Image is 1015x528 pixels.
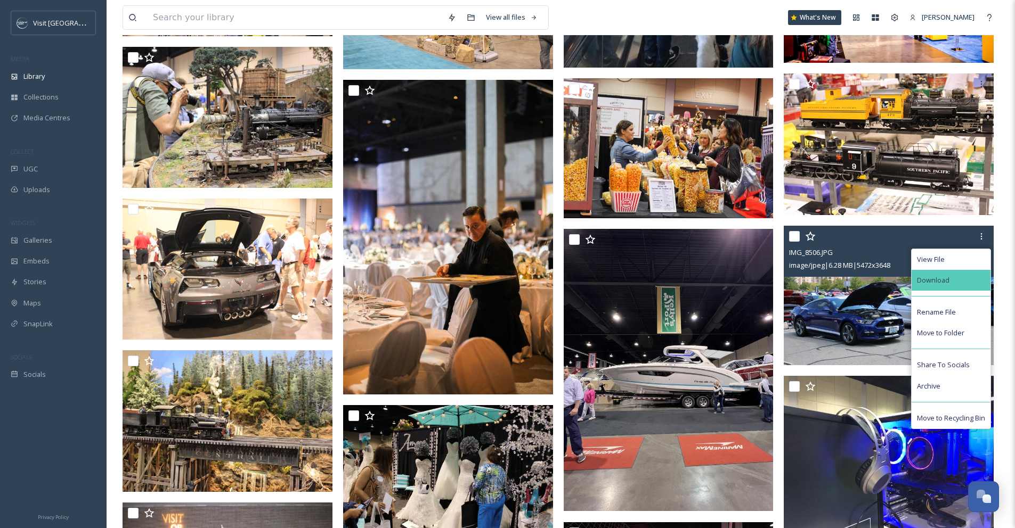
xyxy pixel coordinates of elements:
a: View all files [481,7,543,28]
span: Library [23,71,45,81]
img: IMG_8506.JPG [784,225,994,365]
img: IMG_0606.JPG [123,350,335,492]
img: IMG_0576.JPG [784,73,996,215]
span: Media Centres [23,113,70,123]
span: Stories [23,277,46,287]
img: c3es6xdrejuflcaqpovn.png [17,18,28,28]
span: Visit [GEOGRAPHIC_DATA] [33,18,116,28]
img: IMG_2568.jpg [564,78,774,218]
span: Maps [23,298,41,308]
span: IMG_8506.JPG [789,247,833,257]
span: WIDGETS [11,219,35,227]
span: Galleries [23,235,52,245]
span: Uploads [23,185,50,195]
span: image/jpeg | 6.28 MB | 5472 x 3648 [789,260,890,270]
span: [PERSON_NAME] [922,12,975,22]
span: Socials [23,369,46,379]
img: IMG_0235(1).JPG [123,199,335,340]
img: IMG_0982.jpg [564,229,776,511]
span: SnapLink [23,319,53,329]
a: What's New [788,10,841,25]
a: [PERSON_NAME] [904,7,980,28]
span: UGC [23,164,38,174]
span: MEDIA [11,55,29,63]
input: Search your library [148,6,442,29]
span: Archive [917,381,940,391]
a: Privacy Policy [38,510,69,523]
span: Rename File [917,307,956,317]
span: Collections [23,92,59,102]
img: Copy of IMG_0165.jpg [343,80,553,394]
span: COLLECT [11,147,34,155]
span: View File [917,254,945,265]
span: Privacy Policy [38,514,69,521]
span: Move to Folder [917,328,964,338]
button: Open Chat [968,481,999,512]
img: IMG_0620.JPG [123,47,335,188]
span: Embeds [23,256,50,266]
span: SOCIALS [11,353,32,361]
span: Share To Socials [917,360,970,370]
span: Download [917,275,949,285]
span: Move to Recycling Bin [917,413,985,423]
